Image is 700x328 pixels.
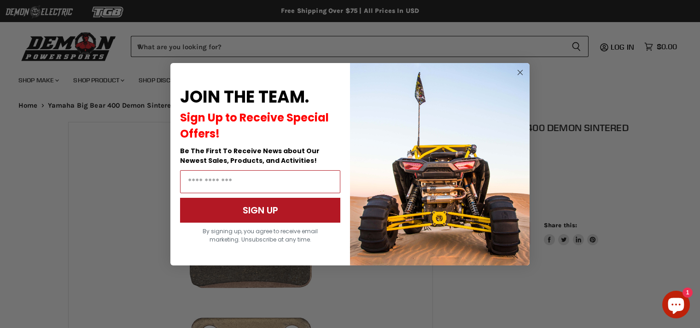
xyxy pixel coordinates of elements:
button: Close dialog [514,67,526,78]
inbox-online-store-chat: Shopify online store chat [659,291,693,321]
span: JOIN THE TEAM. [180,85,309,109]
button: SIGN UP [180,198,340,223]
img: a9095488-b6e7-41ba-879d-588abfab540b.jpeg [350,63,530,265]
input: Email Address [180,170,340,193]
span: Sign Up to Receive Special Offers! [180,110,329,141]
span: By signing up, you agree to receive email marketing. Unsubscribe at any time. [203,227,318,243]
span: Be The First To Receive News about Our Newest Sales, Products, and Activities! [180,146,320,165]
